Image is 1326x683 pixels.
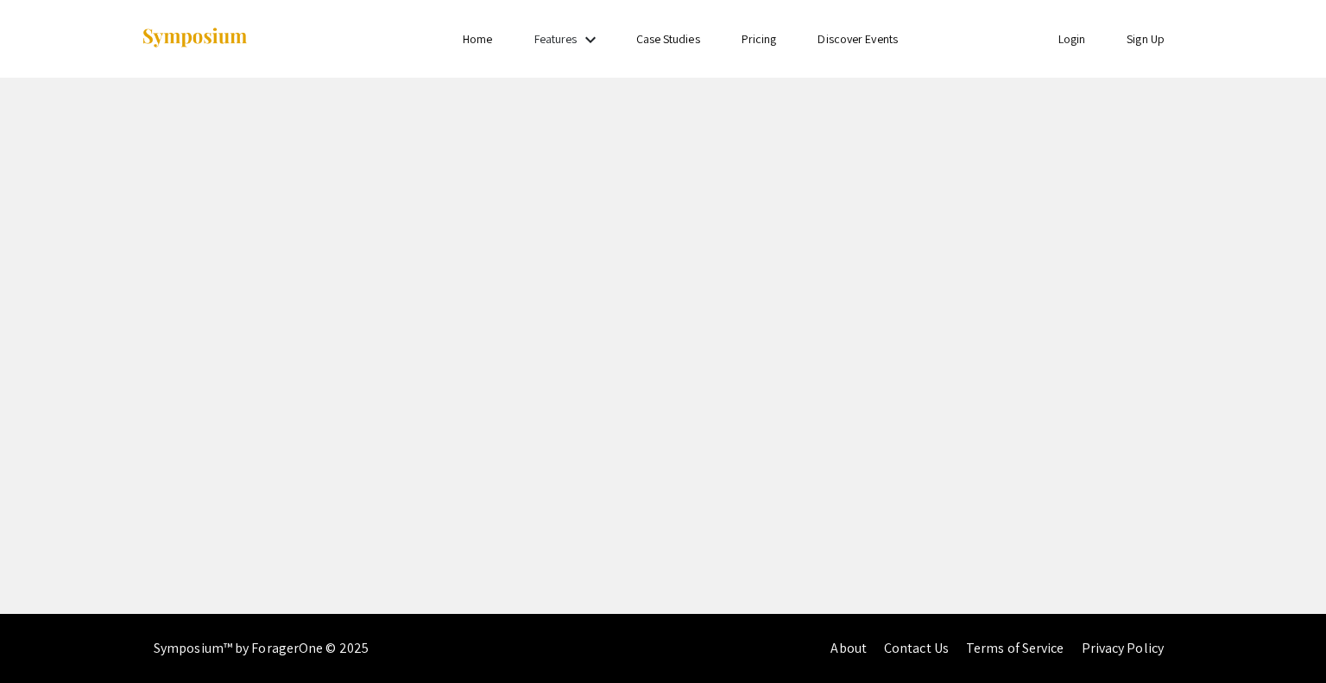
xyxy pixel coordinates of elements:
a: Features [534,31,578,47]
a: Sign Up [1127,31,1165,47]
a: Home [463,31,492,47]
a: Contact Us [884,639,949,657]
div: Symposium™ by ForagerOne © 2025 [154,614,369,683]
a: Pricing [742,31,777,47]
a: Login [1058,31,1086,47]
a: About [830,639,867,657]
mat-icon: Expand Features list [580,29,601,50]
a: Terms of Service [966,639,1064,657]
a: Privacy Policy [1082,639,1164,657]
img: Symposium by ForagerOne [141,27,249,50]
a: Case Studies [636,31,700,47]
a: Discover Events [818,31,898,47]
